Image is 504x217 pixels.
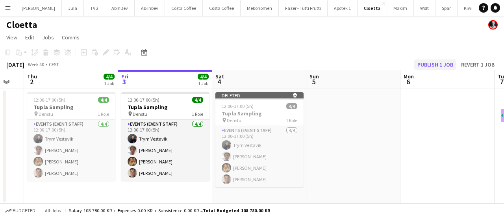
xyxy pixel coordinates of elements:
button: AbInBev [105,0,135,16]
span: All jobs [43,208,62,213]
span: Week 40 [26,61,46,67]
span: 12:00-17:00 (5h) [222,103,254,109]
span: 4/4 [104,74,115,80]
span: Total Budgeted 108 780.00 KR [203,208,270,213]
span: Denstu [133,111,147,117]
span: Edit [25,34,34,41]
span: Mon [404,73,414,80]
app-job-card: Deleted 12:00-17:00 (5h)4/4Tupla Sampling Denstu1 RoleEvents (Event Staff)4/412:00-17:00 (5h)Trym... [215,92,304,187]
button: Spar [435,0,458,16]
span: Denstu [227,117,241,123]
button: Mekonomen [241,0,279,16]
div: Salary 108 780.00 KR + Expenses 0.00 KR + Subsistence 0.00 KR = [69,208,270,213]
span: 1 Role [286,117,297,123]
span: Thu [27,73,37,80]
div: CEST [49,61,59,67]
h3: Tupla Sampling [121,104,209,111]
button: Kiwi [458,0,479,16]
span: Sun [309,73,319,80]
app-job-card: 12:00-17:00 (5h)4/4Tupla Sampling Denstu1 RoleEvents (Event Staff)4/412:00-17:00 (5h)Trym Vestavi... [27,92,115,181]
button: Jula [62,0,84,16]
app-card-role: Events (Event Staff)4/412:00-17:00 (5h)Trym Vestavik[PERSON_NAME][PERSON_NAME][PERSON_NAME] [215,126,304,187]
span: 4/4 [286,103,297,109]
span: 4/4 [198,74,209,80]
app-card-role: Events (Event Staff)4/412:00-17:00 (5h)Trym Vestavik[PERSON_NAME][PERSON_NAME][PERSON_NAME] [121,120,209,181]
app-job-card: 12:00-17:00 (5h)4/4Tupla Sampling Denstu1 RoleEvents (Event Staff)4/412:00-17:00 (5h)Trym Vestavi... [121,92,209,181]
button: Revert 1 job [458,59,498,70]
span: 4 [214,77,224,86]
button: AB Inbev [135,0,165,16]
button: Wolt [414,0,435,16]
button: Budgeted [4,206,37,215]
button: Fazer - Tutti Frutti [279,0,328,16]
div: 1 Job [104,80,114,86]
span: Fri [121,73,128,80]
a: View [3,32,20,43]
button: Costa Coffee [165,0,203,16]
span: 4/4 [98,97,109,103]
button: Costa Coffee [203,0,241,16]
span: 5 [308,77,319,86]
a: Edit [22,32,37,43]
button: TV 2 [84,0,105,16]
span: 1 Role [98,111,109,117]
span: 6 [402,77,414,86]
app-user-avatar: Martin Torstensen [488,20,498,30]
h1: Cloetta [6,19,37,31]
div: 1 Job [198,80,208,86]
a: Jobs [39,32,57,43]
app-card-role: Events (Event Staff)4/412:00-17:00 (5h)Trym Vestavik[PERSON_NAME][PERSON_NAME][PERSON_NAME] [27,120,115,181]
div: Deleted [215,92,304,98]
span: 4/4 [192,97,203,103]
span: Comms [62,34,80,41]
button: Maxim [387,0,414,16]
span: Jobs [42,34,54,41]
div: [DATE] [6,61,24,69]
h3: Tupla Sampling [215,110,304,117]
button: [PERSON_NAME] [15,0,62,16]
span: Denstu [39,111,53,117]
span: 2 [26,77,37,86]
a: Comms [59,32,83,43]
button: Apotek 1 [328,0,358,16]
span: View [6,34,17,41]
span: Sat [215,73,224,80]
h3: Tupla Sampling [27,104,115,111]
span: Budgeted [13,208,35,213]
span: 12:00-17:00 (5h) [128,97,159,103]
span: 1 Role [192,111,203,117]
span: 3 [120,77,128,86]
span: 12:00-17:00 (5h) [33,97,65,103]
button: Cloetta [358,0,387,16]
button: Publish 1 job [414,59,456,70]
